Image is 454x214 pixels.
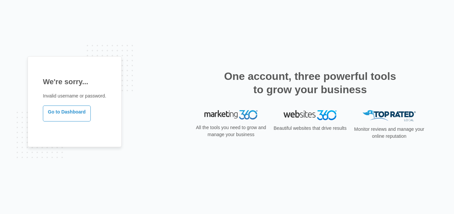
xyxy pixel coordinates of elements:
h2: One account, three powerful tools to grow your business [222,70,398,96]
img: Marketing 360 [204,110,258,119]
h1: We're sorry... [43,76,106,87]
p: All the tools you need to grow and manage your business [194,124,268,138]
a: Go to Dashboard [43,106,91,121]
p: Beautiful websites that drive results [273,125,347,132]
img: Websites 360 [284,110,337,120]
p: Invalid username or password. [43,93,106,100]
p: Monitor reviews and manage your online reputation [352,126,426,140]
img: Top Rated Local [363,110,416,121]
